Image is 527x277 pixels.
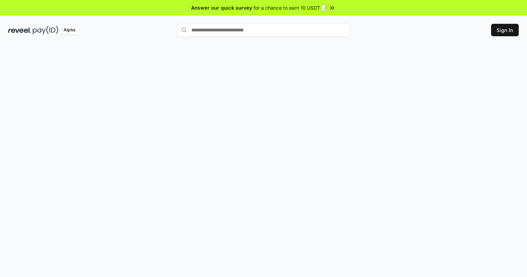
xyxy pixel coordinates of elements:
div: Alpha [60,26,79,34]
button: Sign In [491,24,519,36]
span: for a chance to earn 10 USDT 📝 [253,4,327,11]
img: pay_id [33,26,58,34]
span: Answer our quick survey [191,4,252,11]
img: reveel_dark [8,26,31,34]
